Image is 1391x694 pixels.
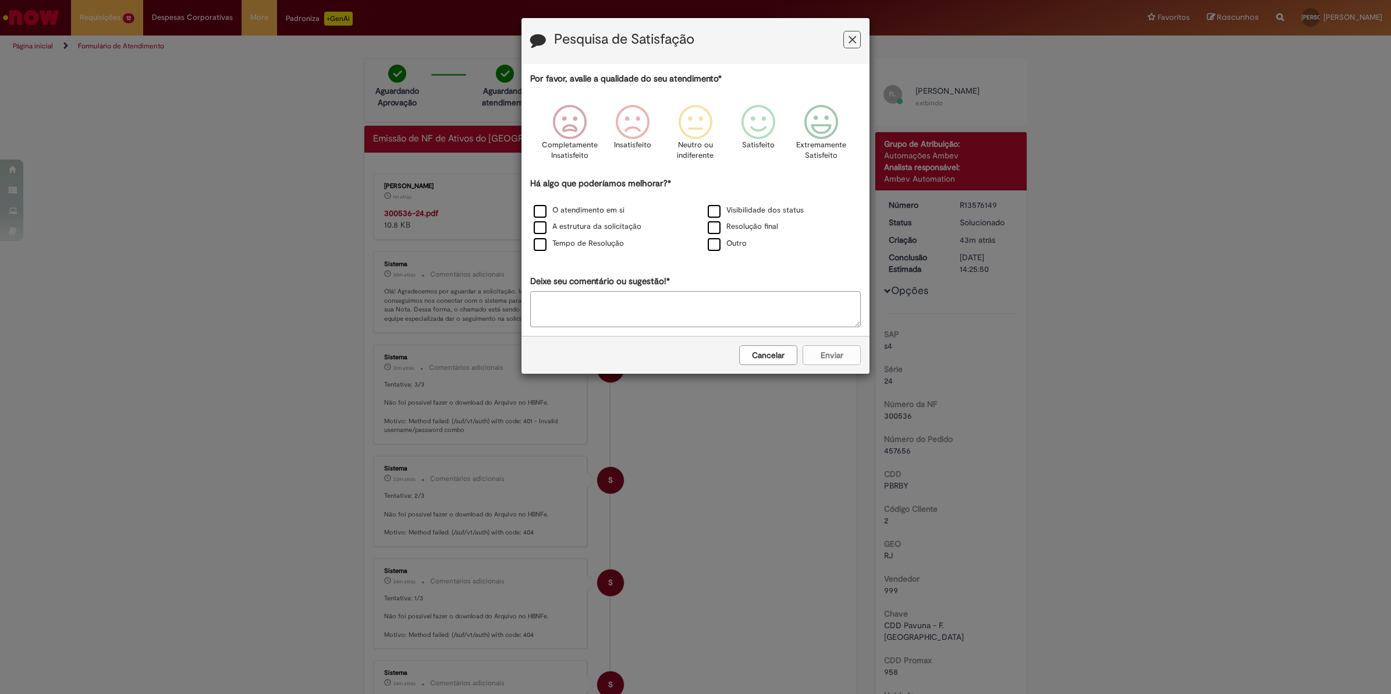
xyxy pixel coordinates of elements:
label: Resolução final [708,221,778,232]
p: Insatisfeito [614,140,651,151]
p: Extremamente Satisfeito [796,140,846,161]
label: Pesquisa de Satisfação [554,32,694,47]
label: Por favor, avalie a qualidade do seu atendimento* [530,73,722,85]
button: Cancelar [739,345,797,365]
label: Deixe seu comentário ou sugestão!* [530,275,670,288]
label: O atendimento em si [534,205,624,216]
div: Há algo que poderíamos melhorar?* [530,178,861,253]
p: Completamente Insatisfeito [542,140,598,161]
div: Completamente Insatisfeito [540,96,599,176]
label: Outro [708,238,747,249]
label: A estrutura da solicitação [534,221,641,232]
p: Satisfeito [742,140,775,151]
label: Visibilidade dos status [708,205,804,216]
div: Satisfeito [729,96,788,176]
p: Neutro ou indiferente [675,140,716,161]
div: Extremamente Satisfeito [792,96,851,176]
label: Tempo de Resolução [534,238,624,249]
div: Insatisfeito [603,96,662,176]
div: Neutro ou indiferente [666,96,725,176]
